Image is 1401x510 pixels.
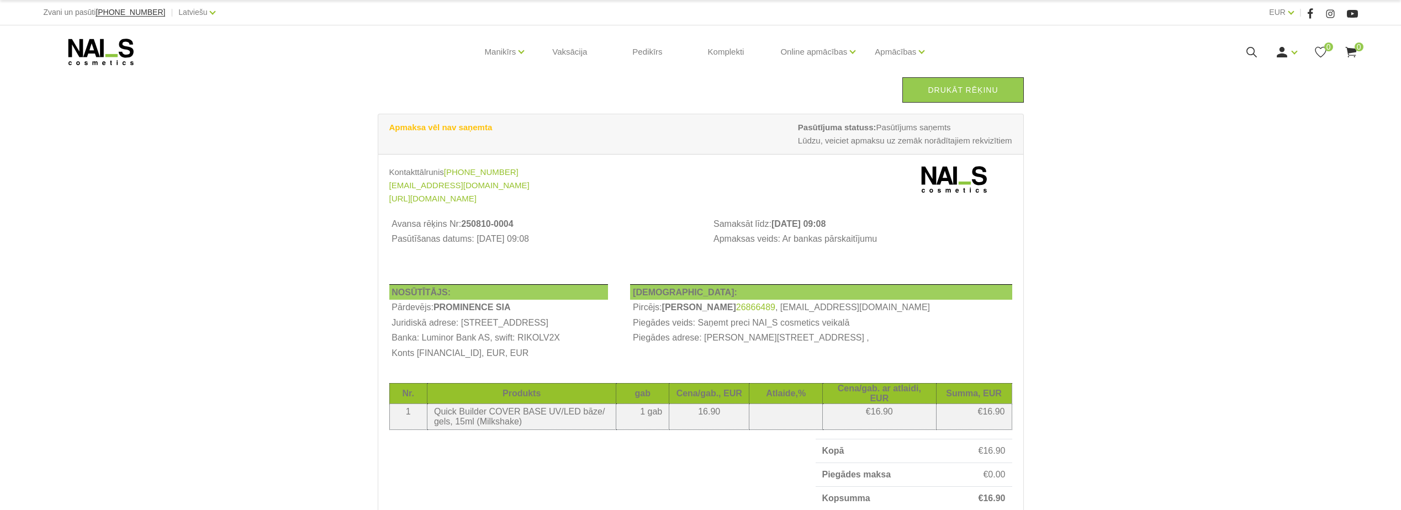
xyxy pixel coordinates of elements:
[1314,45,1328,59] a: 0
[427,383,616,403] th: Produkts
[823,383,936,403] th: Cena/gab. ar atlaidi, EUR
[711,232,1012,247] td: Apmaksas veids: Ar bankas pārskaitījumu
[669,403,749,429] td: 16.90
[630,331,1012,346] td: Piegādes adrese: [PERSON_NAME][STREET_ADDRESS] ,
[461,219,513,229] b: 250810-0004
[389,123,493,132] strong: Apmaksa vēl nav saņemta
[389,247,689,262] td: Avansa rēķins izdrukāts: [DATE] 05:08:07
[669,383,749,403] th: Cena/gab., EUR
[771,219,826,229] b: [DATE] 09:08
[1324,42,1333,51] span: 0
[96,8,165,17] a: [PHONE_NUMBER]
[630,300,1012,315] td: Pircējs: , [EMAIL_ADDRESS][DOMAIN_NAME]
[389,192,477,205] a: [URL][DOMAIN_NAME]
[711,216,1012,232] th: Samaksāt līdz:
[875,30,916,74] a: Apmācības
[780,30,847,74] a: Online apmācības
[798,121,1012,147] span: Pasūtījums saņemts Lūdzu, veiciet apmaksu uz zemāk norādītajiem rekvizītiem
[699,25,753,78] a: Komplekti
[433,302,511,312] b: PROMINENCE SIA
[822,493,870,503] strong: Kopsumma
[616,403,669,429] td: 1 gab
[389,300,609,315] td: Pārdevējs:
[1344,45,1358,59] a: 0
[1355,42,1363,51] span: 0
[178,6,207,19] a: Latviešu
[389,179,530,192] a: [EMAIL_ADDRESS][DOMAIN_NAME]
[485,30,516,74] a: Manikīrs
[630,284,1012,300] th: [DEMOGRAPHIC_DATA]:
[983,493,1005,503] span: 16.90
[736,302,775,312] a: 26866489
[389,284,609,300] th: NOSŪTĪTĀJS:
[936,383,1012,403] th: Summa, EUR
[979,446,984,455] span: €
[662,302,736,312] b: [PERSON_NAME]
[389,216,689,232] th: Avansa rēķins Nr:
[798,123,876,132] strong: Pasūtījuma statuss:
[822,470,891,479] strong: Piegādes maksa
[902,77,1023,103] a: Drukāt rēķinu
[623,25,671,78] a: Pedikīrs
[543,25,596,78] a: Vaksācija
[427,403,616,429] td: Quick Builder COVER BASE UV/LED bāze/ gels, 15ml (Milkshake)
[171,6,173,19] span: |
[616,383,669,403] th: gab
[389,383,427,403] th: Nr.
[822,446,844,455] strong: Kopā
[389,315,609,331] th: Juridiskā adrese: [STREET_ADDRESS]
[1299,6,1302,19] span: |
[389,346,609,361] th: Konts [FINANCIAL_ID], EUR, EUR
[43,6,165,19] div: Zvani un pasūti
[823,403,936,429] td: €16.90
[936,403,1012,429] td: €16.90
[389,232,689,247] td: Pasūtīšanas datums: [DATE] 09:08
[979,493,984,503] span: €
[1269,6,1286,19] a: EUR
[444,166,519,179] a: [PHONE_NUMBER]
[389,331,609,346] th: Banka: Luminor Bank AS, swift: RIKOLV2X
[983,446,1005,455] span: 16.90
[630,315,1012,331] td: Piegādes veids: Saņemt preci NAI_S cosmetics veikalā
[749,383,823,403] th: Atlaide,%
[983,470,988,479] span: €
[389,166,692,179] div: Kontakttālrunis
[988,470,1005,479] span: 0.00
[389,403,427,429] td: 1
